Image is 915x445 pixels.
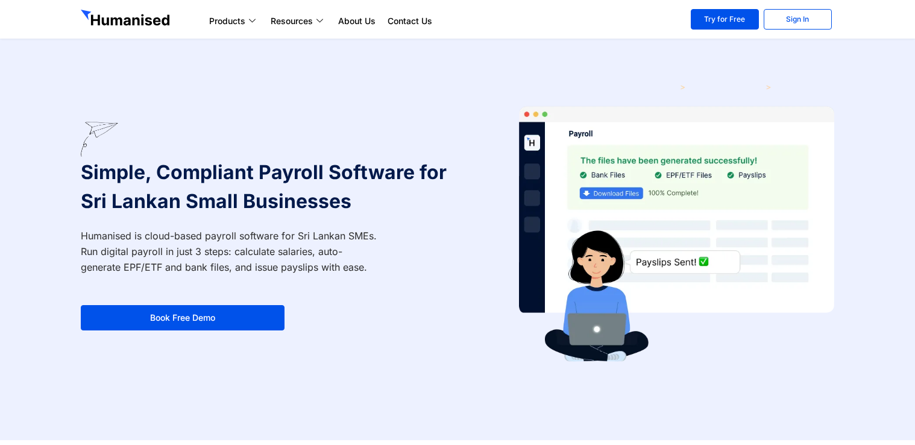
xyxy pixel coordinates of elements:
a: Try for Free [691,9,759,30]
a: Book Free Demo [81,305,285,330]
img: GetHumanised Logo [81,10,172,29]
a: About Us [332,14,382,28]
h1: Simple, Compliant Payroll Software for Sri Lankan Small Businesses [81,158,451,216]
p: Humanised is cloud-based payroll software for Sri Lankan SMEs. Run digital payroll in just 3 step... [81,228,377,275]
a: Sign In [764,9,832,30]
a: Products [203,14,265,28]
a: Contact Us [382,14,438,28]
a: Resources [265,14,332,28]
